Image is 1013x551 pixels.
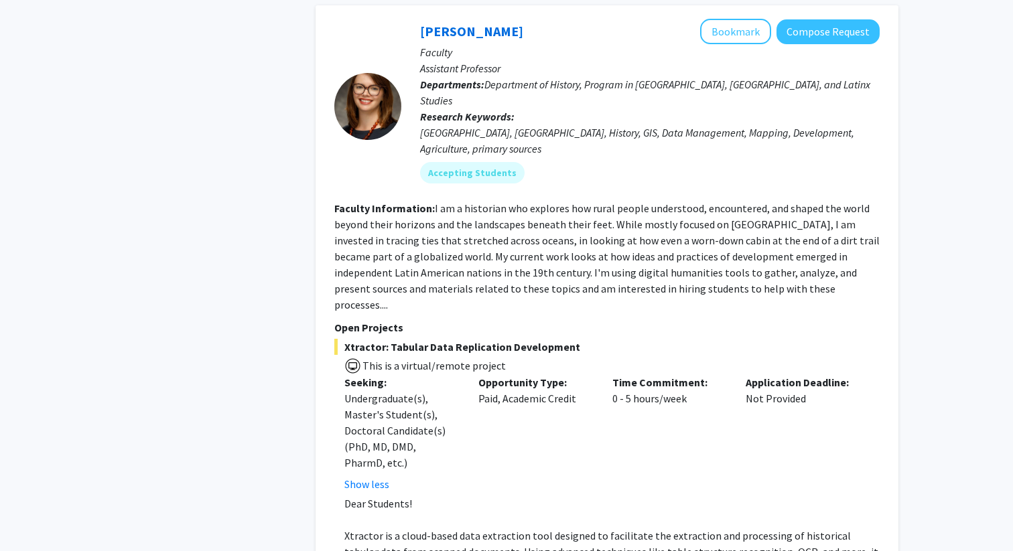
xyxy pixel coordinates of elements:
a: [PERSON_NAME] [420,23,523,40]
span: Department of History, Program in [GEOGRAPHIC_DATA], [GEOGRAPHIC_DATA], and Latinx Studies [420,78,870,107]
b: Faculty Information: [334,202,435,215]
p: Application Deadline: [746,374,860,390]
span: Dear Students! [344,497,412,510]
div: Paid, Academic Credit [468,374,602,492]
button: Compose Request to Casey Lurtz [776,19,880,44]
div: 0 - 5 hours/week [602,374,736,492]
mat-chip: Accepting Students [420,162,525,183]
b: Departments: [420,78,484,91]
button: Show less [344,476,389,492]
p: Seeking: [344,374,458,390]
div: [GEOGRAPHIC_DATA], [GEOGRAPHIC_DATA], History, GIS, Data Management, Mapping, Development, Agricu... [420,125,880,157]
span: This is a virtual/remote project [361,359,506,372]
span: Xtractor: Tabular Data Replication Development [334,339,880,355]
p: Faculty [420,44,880,60]
iframe: Chat [10,491,57,541]
p: Time Commitment: [612,374,726,390]
p: Assistant Professor [420,60,880,76]
button: Add Casey Lurtz to Bookmarks [700,19,771,44]
b: Research Keywords: [420,110,515,123]
p: Opportunity Type: [478,374,592,390]
fg-read-more: I am a historian who explores how rural people understood, encountered, and shaped the world beyo... [334,202,880,311]
div: Not Provided [736,374,870,492]
div: Undergraduate(s), Master's Student(s), Doctoral Candidate(s) (PhD, MD, DMD, PharmD, etc.) [344,390,458,471]
p: Open Projects [334,319,880,335]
